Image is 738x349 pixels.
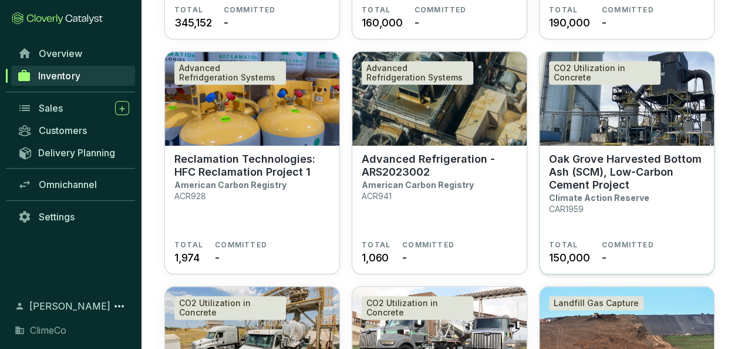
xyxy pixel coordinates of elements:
[539,51,715,274] a: Oak Grove Harvested Bottom Ash (SCM), Low-Carbon Cement ProjectCO2 Utilization in ConcreteOak Gro...
[540,52,714,146] img: Oak Grove Harvested Bottom Ash (SCM), Low-Carbon Cement Project
[602,5,654,15] span: COMMITTED
[415,15,419,31] span: -
[602,15,606,31] span: -
[402,240,454,250] span: COMMITTED
[549,61,661,85] div: CO2 Utilization in Concrete
[362,61,473,85] div: Advanced Refridgeration Systems
[12,98,135,118] a: Sales
[164,51,340,274] a: Reclamation Technologies: HFC Reclamation Project 1Advanced Refridgeration SystemsReclamation Tec...
[174,240,203,250] span: TOTAL
[549,296,643,310] div: Landfill Gas Capture
[402,250,407,266] span: -
[39,211,75,223] span: Settings
[12,120,135,140] a: Customers
[352,52,527,146] img: Advanced Refrigeration - ARS2023002
[362,180,474,190] p: American Carbon Registry
[174,153,330,179] p: Reclamation Technologies: HFC Reclamation Project 1
[30,323,66,337] span: ClimeCo
[215,250,220,266] span: -
[362,153,517,179] p: Advanced Refrigeration - ARS2023002
[415,5,467,15] span: COMMITTED
[174,15,212,31] span: 345,152
[549,153,705,192] p: Oak Grove Harvested Bottom Ash (SCM), Low-Carbon Cement Project
[362,191,392,201] p: ACR941
[215,240,267,250] span: COMMITTED
[549,240,578,250] span: TOTAL
[549,193,649,203] p: Climate Action Reserve
[11,66,135,86] a: Inventory
[174,61,286,85] div: Advanced Refridgeration Systems
[549,204,584,214] p: CAR1959
[352,51,527,274] a: Advanced Refrigeration - ARS2023002Advanced Refridgeration SystemsAdvanced Refrigeration - ARS202...
[12,207,135,227] a: Settings
[39,179,97,190] span: Omnichannel
[12,174,135,194] a: Omnichannel
[362,240,390,250] span: TOTAL
[12,143,135,162] a: Delivery Planning
[602,240,654,250] span: COMMITTED
[224,5,276,15] span: COMMITTED
[29,299,110,313] span: [PERSON_NAME]
[362,5,390,15] span: TOTAL
[174,191,206,201] p: ACR928
[174,5,203,15] span: TOTAL
[549,5,578,15] span: TOTAL
[39,125,87,136] span: Customers
[362,15,403,31] span: 160,000
[224,15,228,31] span: -
[549,15,590,31] span: 190,000
[549,250,590,266] span: 150,000
[165,52,339,146] img: Reclamation Technologies: HFC Reclamation Project 1
[602,250,606,266] span: -
[174,250,200,266] span: 1,974
[174,180,287,190] p: American Carbon Registry
[174,296,286,320] div: CO2 Utilization in Concrete
[38,147,115,159] span: Delivery Planning
[39,48,82,59] span: Overview
[39,102,63,114] span: Sales
[362,296,473,320] div: CO2 Utilization in Concrete
[362,250,389,266] span: 1,060
[38,70,80,82] span: Inventory
[12,43,135,63] a: Overview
